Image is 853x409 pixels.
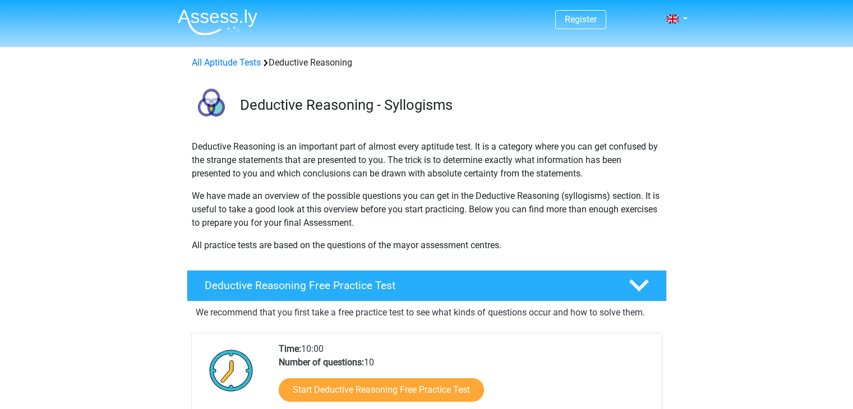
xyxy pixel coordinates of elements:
[192,239,662,252] p: All practice tests are based on the questions of the mayor assessment centres.
[182,270,671,301] a: Deductive Reasoning Free Practice Test
[279,357,364,368] b: Number of questions:
[192,140,662,180] p: Deductive Reasoning is an important part of almost every aptitude test. It is a category where yo...
[187,83,235,131] img: deductive reasoning
[240,96,658,114] h3: Deductive Reasoning - Syllogisms
[279,343,301,354] b: Time:
[203,342,260,398] img: Clock
[187,56,666,69] div: Deductive Reasoning
[565,14,597,25] a: Register
[192,189,662,230] p: We have made an overview of the possible questions you can get in the Deductive Reasoning (syllog...
[279,378,484,402] a: Start Deductive Reasoning Free Practice Test
[178,9,257,35] img: Assessly
[196,306,658,319] p: We recommend that you first take a free practice test to see what kinds of questions occur and ho...
[205,279,611,292] h4: Deductive Reasoning Free Practice Test
[192,57,261,68] a: All Aptitude Tests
